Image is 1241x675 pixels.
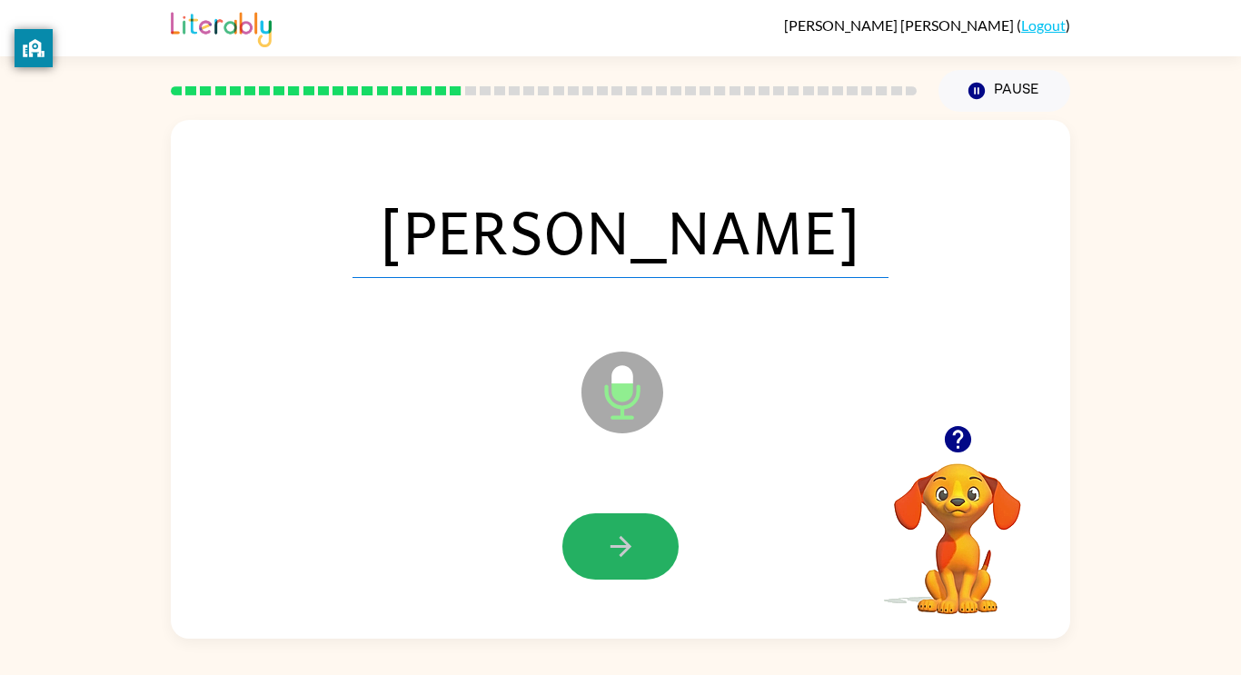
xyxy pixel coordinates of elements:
button: privacy banner [15,29,53,67]
div: ( ) [784,16,1070,34]
video: Your browser must support playing .mp4 files to use Literably. Please try using another browser. [867,435,1048,617]
span: [PERSON_NAME] [352,184,889,278]
span: [PERSON_NAME] [PERSON_NAME] [784,16,1017,34]
a: Logout [1021,16,1066,34]
button: Pause [938,70,1070,112]
img: Literably [171,7,272,47]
